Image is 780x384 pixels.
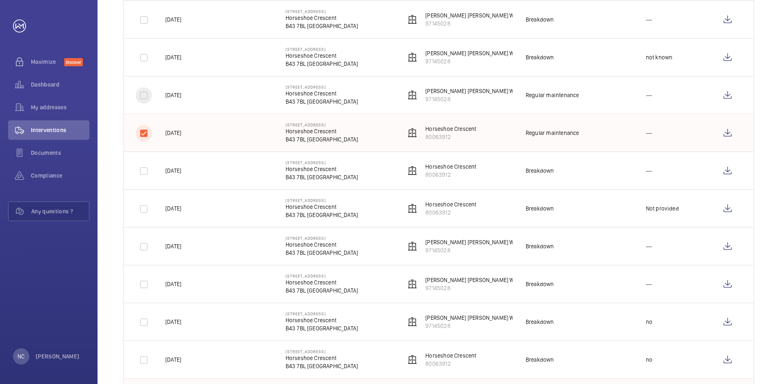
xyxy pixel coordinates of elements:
[407,279,417,289] img: elevator.svg
[286,236,358,241] p: [STREET_ADDRESS]
[407,204,417,213] img: elevator.svg
[286,362,358,370] p: B43 7BL [GEOGRAPHIC_DATA]
[646,15,652,24] p: ---
[31,207,89,215] span: Any questions ?
[286,89,358,98] p: Horseshoe Crescent
[425,171,476,179] p: 80063912
[526,129,579,137] div: Regular maintenance
[425,351,476,360] p: Horseshoe Crescent
[286,286,358,295] p: B43 7BL [GEOGRAPHIC_DATA]
[425,200,476,208] p: Horseshoe Crescent
[31,149,89,157] span: Documents
[425,284,521,292] p: 97145028
[407,90,417,100] img: elevator.svg
[526,204,554,213] div: Breakdown
[286,278,358,286] p: Horseshoe Crescent
[526,167,554,175] div: Breakdown
[165,204,181,213] p: [DATE]
[286,98,358,106] p: B43 7BL [GEOGRAPHIC_DATA]
[425,163,476,171] p: Horseshoe Crescent
[286,60,358,68] p: B43 7BL [GEOGRAPHIC_DATA]
[425,125,476,133] p: Horseshoe Crescent
[286,122,358,127] p: [STREET_ADDRESS]
[526,242,554,250] div: Breakdown
[286,127,358,135] p: Horseshoe Crescent
[646,204,679,213] p: Not provided
[36,352,80,360] p: [PERSON_NAME]
[286,165,358,173] p: Horseshoe Crescent
[526,91,579,99] div: Regular maintenance
[165,15,181,24] p: [DATE]
[425,57,521,65] p: 97145028
[165,242,181,250] p: [DATE]
[407,355,417,364] img: elevator.svg
[407,166,417,176] img: elevator.svg
[407,52,417,62] img: elevator.svg
[286,311,358,316] p: [STREET_ADDRESS]
[526,356,554,364] div: Breakdown
[425,133,476,141] p: 80063912
[165,356,181,364] p: [DATE]
[165,129,181,137] p: [DATE]
[425,11,521,20] p: [PERSON_NAME] [PERSON_NAME] Walk
[425,87,521,95] p: [PERSON_NAME] [PERSON_NAME] Walk
[286,173,358,181] p: B43 7BL [GEOGRAPHIC_DATA]
[165,318,181,326] p: [DATE]
[286,316,358,324] p: Horseshoe Crescent
[286,203,358,211] p: Horseshoe Crescent
[286,47,358,52] p: [STREET_ADDRESS]
[286,160,358,165] p: [STREET_ADDRESS]
[286,85,358,89] p: [STREET_ADDRESS]
[286,349,358,354] p: [STREET_ADDRESS]
[646,91,652,99] p: ---
[425,20,521,28] p: 97145028
[526,280,554,288] div: Breakdown
[286,22,358,30] p: B43 7BL [GEOGRAPHIC_DATA]
[31,171,89,180] span: Compliance
[31,80,89,89] span: Dashboard
[425,314,521,322] p: [PERSON_NAME] [PERSON_NAME] Walk
[646,53,673,61] p: not known
[165,91,181,99] p: [DATE]
[425,208,476,217] p: 80063912
[425,246,521,254] p: 97145028
[646,167,652,175] p: ---
[286,241,358,249] p: Horseshoe Crescent
[526,53,554,61] div: Breakdown
[31,126,89,134] span: Interventions
[407,128,417,138] img: elevator.svg
[425,322,521,330] p: 97145028
[165,53,181,61] p: [DATE]
[286,9,358,14] p: [STREET_ADDRESS]
[286,249,358,257] p: B43 7BL [GEOGRAPHIC_DATA]
[646,280,652,288] p: ---
[425,238,521,246] p: [PERSON_NAME] [PERSON_NAME] Walk
[286,273,358,278] p: [STREET_ADDRESS]
[646,318,652,326] p: no
[165,167,181,175] p: [DATE]
[407,317,417,327] img: elevator.svg
[646,242,652,250] p: ---
[425,49,521,57] p: [PERSON_NAME] [PERSON_NAME] Walk
[646,356,652,364] p: no
[407,241,417,251] img: elevator.svg
[165,280,181,288] p: [DATE]
[526,318,554,326] div: Breakdown
[286,324,358,332] p: B43 7BL [GEOGRAPHIC_DATA]
[425,276,521,284] p: [PERSON_NAME] [PERSON_NAME] Walk
[646,129,652,137] p: ---
[286,354,358,362] p: Horseshoe Crescent
[17,352,24,360] p: NC
[286,211,358,219] p: B43 7BL [GEOGRAPHIC_DATA]
[407,15,417,24] img: elevator.svg
[526,15,554,24] div: Breakdown
[286,198,358,203] p: [STREET_ADDRESS]
[286,135,358,143] p: B43 7BL [GEOGRAPHIC_DATA]
[286,14,358,22] p: Horseshoe Crescent
[286,52,358,60] p: Horseshoe Crescent
[425,360,476,368] p: 80063912
[31,103,89,111] span: My addresses
[64,58,83,66] span: Discover
[425,95,521,103] p: 97145028
[31,58,64,66] span: Maximize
